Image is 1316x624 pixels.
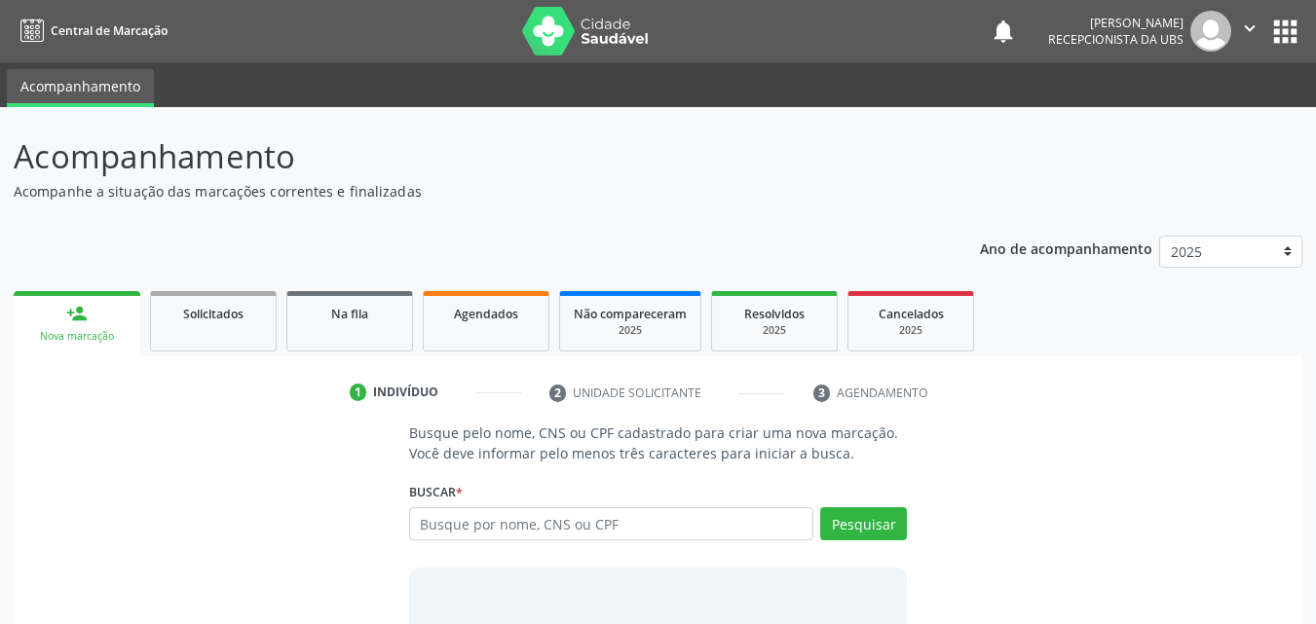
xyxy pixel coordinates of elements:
span: Recepcionista da UBS [1048,31,1184,48]
div: 1 [350,384,367,401]
div: 2025 [862,323,959,338]
div: person_add [66,303,88,324]
span: Resolvidos [744,306,805,322]
span: Na fila [331,306,368,322]
a: Central de Marcação [14,15,168,47]
p: Acompanhe a situação das marcações correntes e finalizadas [14,181,916,202]
p: Busque pelo nome, CNS ou CPF cadastrado para criar uma nova marcação. Você deve informar pelo men... [409,422,908,463]
input: Busque por nome, CNS ou CPF [409,507,814,540]
span: Não compareceram [574,306,687,322]
span: Cancelados [879,306,944,322]
p: Acompanhamento [14,132,916,181]
div: [PERSON_NAME] [1048,15,1184,31]
div: 2025 [574,323,687,338]
a: Acompanhamento [7,69,154,107]
span: Solicitados [183,306,244,322]
div: Nova marcação [27,329,127,344]
div: 2025 [726,323,823,338]
span: Central de Marcação [51,22,168,39]
span: Agendados [454,306,518,322]
i:  [1239,18,1260,39]
label: Buscar [409,477,463,507]
div: Indivíduo [373,384,438,401]
button:  [1231,11,1268,52]
button: notifications [990,18,1017,45]
img: img [1190,11,1231,52]
p: Ano de acompanhamento [980,236,1152,260]
button: apps [1268,15,1302,49]
button: Pesquisar [820,507,907,540]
